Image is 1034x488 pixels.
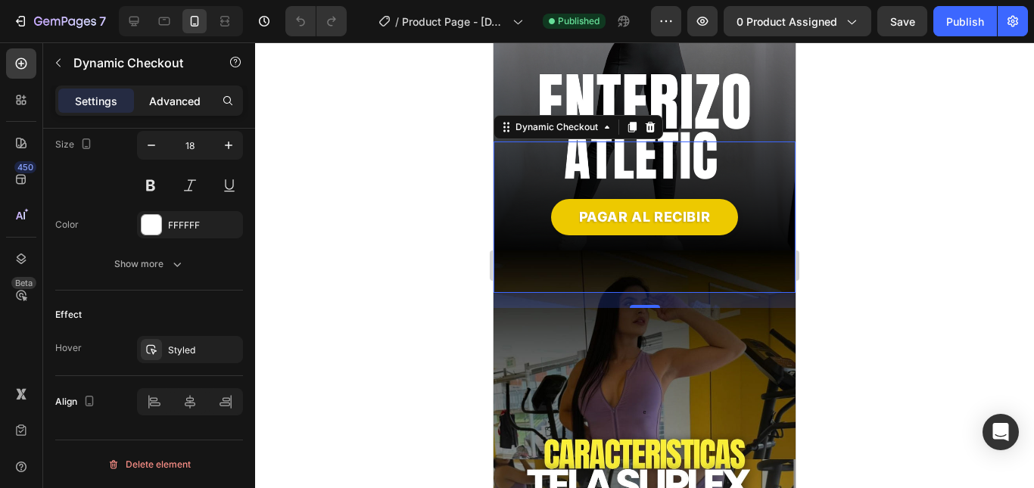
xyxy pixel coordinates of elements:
button: 0 product assigned [724,6,871,36]
div: Align [55,392,98,412]
span: Product Page - [DATE] 15:44:40 [402,14,506,30]
iframe: Design area [494,42,796,488]
p: Advanced [149,93,201,109]
button: Delete element [55,452,243,477]
div: FFFFFF [168,219,239,232]
div: Open Intercom Messenger [983,414,1019,450]
span: Save [890,15,915,28]
div: Styled [168,343,239,357]
div: Hover [55,341,82,355]
p: Settings [75,93,117,109]
button: 7 [6,6,113,36]
div: Show more [114,256,185,272]
div: Size [55,135,95,155]
div: Publish [946,14,984,30]
span: Published [558,14,600,28]
button: Show more [55,250,243,278]
div: Beta [11,277,36,289]
div: Delete element [107,455,191,474]
span: / [395,14,399,30]
p: 7 [99,12,106,30]
div: 450 [14,161,36,173]
button: Publish [933,6,997,36]
div: Effect [55,308,82,322]
button: Save [877,6,927,36]
div: Color [55,218,79,232]
p: Dynamic Checkout [73,54,202,72]
span: 0 product assigned [737,14,837,30]
div: Undo/Redo [285,6,347,36]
